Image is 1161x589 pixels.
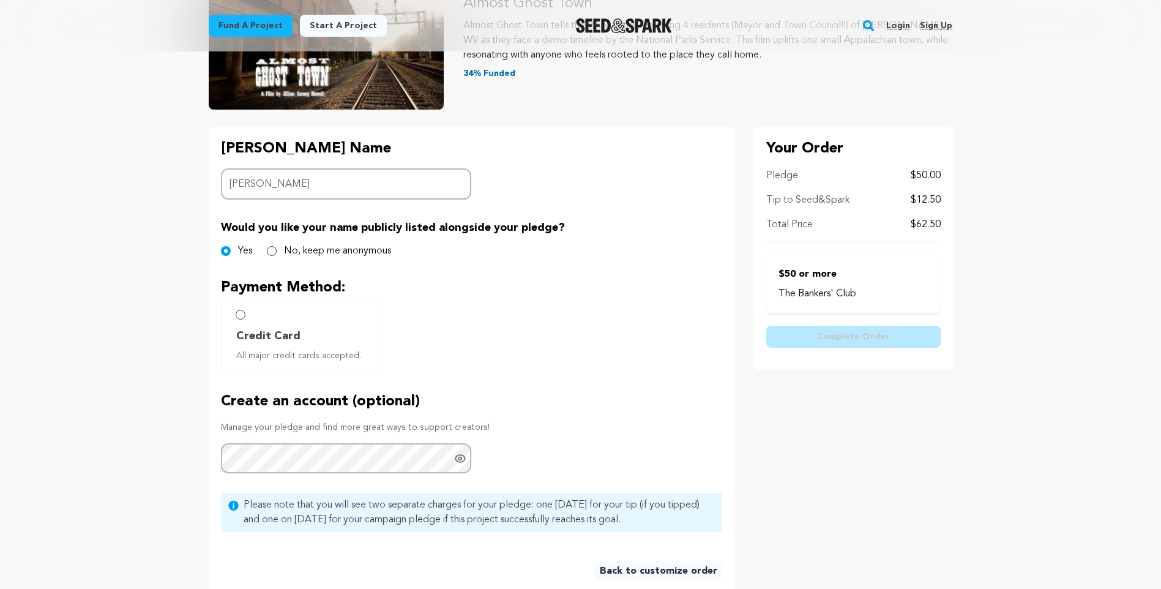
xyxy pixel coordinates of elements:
[238,244,252,258] label: Yes
[817,331,890,343] span: Complete Order
[778,287,928,301] p: The Bankers' Club
[221,139,472,159] p: [PERSON_NAME] Name
[244,498,715,527] span: Please note that you will see two separate charges for your pledge: one [DATE] for your tip (if y...
[778,267,928,282] p: $50 or more
[766,193,849,208] p: Tip to Seed&Spark
[766,168,798,183] p: Pledge
[576,18,672,33] a: Seed&Spark Homepage
[221,278,722,298] p: Payment Method:
[595,561,722,581] a: Back to customize order
[454,452,466,465] a: Show password as plain text. Warning: this will display your password on the screen.
[221,219,722,236] p: Would you like your name publicly listed alongside your pledge?
[236,350,371,362] span: All major credit cards accepted.
[221,421,722,433] p: Manage your pledge and find more great ways to support creators!
[766,139,941,159] p: Your Order
[886,16,910,36] a: Login
[911,168,941,183] p: $50.00
[221,168,472,200] input: Backer Name
[463,67,953,80] p: 34% Funded
[766,326,941,348] button: Complete Order
[284,244,391,258] label: No, keep me anonymous
[911,193,941,208] p: $12.50
[209,15,293,37] a: Fund a project
[576,18,672,33] img: Seed&Spark Logo Dark Mode
[911,217,941,232] p: $62.50
[766,217,813,232] p: Total Price
[920,16,952,36] a: Sign up
[300,15,387,37] a: Start a project
[236,328,301,345] span: Credit Card
[221,392,722,411] p: Create an account (optional)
